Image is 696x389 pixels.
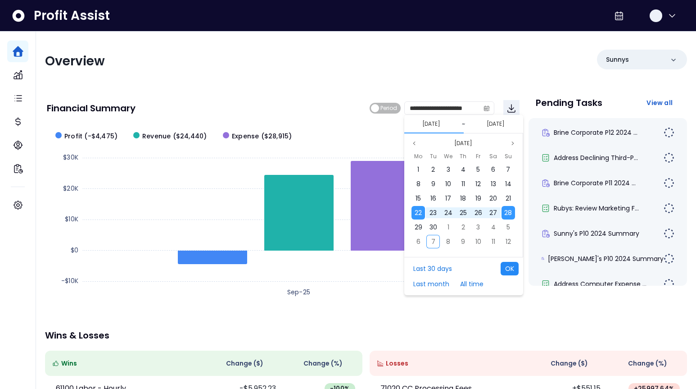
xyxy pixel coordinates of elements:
[461,165,466,174] span: 4
[486,162,501,177] div: 06 Sep 2025
[639,95,680,111] button: View all
[411,151,426,162] div: Monday
[486,191,501,206] div: 20 Sep 2025
[461,237,465,246] span: 9
[554,153,638,162] span: Address Declining Third-P...
[63,153,78,162] text: $30K
[386,359,408,368] span: Losses
[411,177,426,191] div: 08 Sep 2025
[71,246,78,255] text: $0
[416,237,420,246] span: 6
[471,206,486,220] div: 26 Sep 2025
[664,127,674,138] img: Not yet Started
[471,162,486,177] div: 05 Sep 2025
[501,162,515,177] div: 07 Sep 2025
[476,223,480,232] span: 3
[646,98,673,107] span: View all
[503,100,520,116] button: Download
[426,177,441,191] div: 09 Sep 2025
[415,223,422,232] span: 29
[460,208,467,217] span: 25
[460,151,466,162] span: Th
[61,359,77,368] span: Wins
[446,237,450,246] span: 8
[486,206,501,220] div: 27 Sep 2025
[486,234,501,249] div: 11 Oct 2025
[456,162,470,177] div: 04 Sep 2025
[489,194,497,203] span: 20
[61,276,78,285] text: -$10K
[411,220,426,234] div: 29 Sep 2025
[506,237,511,246] span: 12
[426,206,441,220] div: 23 Sep 2025
[510,141,515,146] svg: page next
[441,151,456,162] div: Wednesday
[471,234,486,249] div: 10 Oct 2025
[232,132,292,141] span: Expense ($28,915)
[460,194,466,203] span: 18
[491,165,495,174] span: 6
[426,234,441,249] div: 07 Oct 2025
[441,206,456,220] div: 24 Sep 2025
[664,178,674,188] img: Not yet Started
[471,177,486,191] div: 12 Sep 2025
[484,105,490,111] svg: calendar
[501,151,515,162] div: Sunday
[505,151,512,162] span: Su
[486,220,501,234] div: 04 Oct 2025
[447,223,449,232] span: 1
[664,228,674,239] img: Not yet Started
[65,215,78,224] text: $10K
[444,208,452,217] span: 24
[506,223,510,232] span: 5
[414,151,422,162] span: Mo
[426,220,441,234] div: 30 Sep 2025
[628,359,667,368] span: Change (%)
[426,191,441,206] div: 16 Sep 2025
[606,55,629,64] p: Sunnys
[471,220,486,234] div: 03 Oct 2025
[409,138,420,149] button: Previous month
[444,151,452,162] span: We
[501,206,515,220] div: 28 Sep 2025
[476,165,480,174] span: 5
[441,191,456,206] div: 17 Sep 2025
[456,206,470,220] div: 25 Sep 2025
[426,151,441,162] div: Tuesday
[501,191,515,206] div: 21 Sep 2025
[419,119,444,129] button: Select start date
[441,162,456,177] div: 03 Sep 2025
[429,223,437,232] span: 30
[664,152,674,163] img: Not yet Started
[430,151,437,162] span: Tu
[551,359,588,368] span: Change ( $ )
[461,223,465,232] span: 2
[491,179,496,188] span: 13
[554,229,639,238] span: Sunny's P10 2024 Summary
[486,177,501,191] div: 13 Sep 2025
[456,177,470,191] div: 11 Sep 2025
[411,206,426,220] div: 22 Sep 2025
[456,220,470,234] div: 02 Oct 2025
[486,151,501,162] div: Saturday
[461,179,465,188] span: 11
[142,132,207,141] span: Revenue ($24,440)
[475,208,482,217] span: 26
[483,119,508,129] button: Select end date
[416,194,421,203] span: 15
[34,8,110,24] span: Profit Assist
[456,234,470,249] div: 09 Oct 2025
[416,179,420,188] span: 8
[63,184,78,193] text: $20K
[45,52,105,70] span: Overview
[431,237,435,246] span: 7
[505,179,511,188] span: 14
[664,203,674,214] img: Not yet Started
[47,104,136,113] p: Financial Summary
[380,103,397,114] span: Period
[409,262,456,275] button: Last 30 days
[411,141,417,146] svg: page previous
[475,179,481,188] span: 12
[554,279,646,288] span: Address Computer Expense ...
[430,194,436,203] span: 16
